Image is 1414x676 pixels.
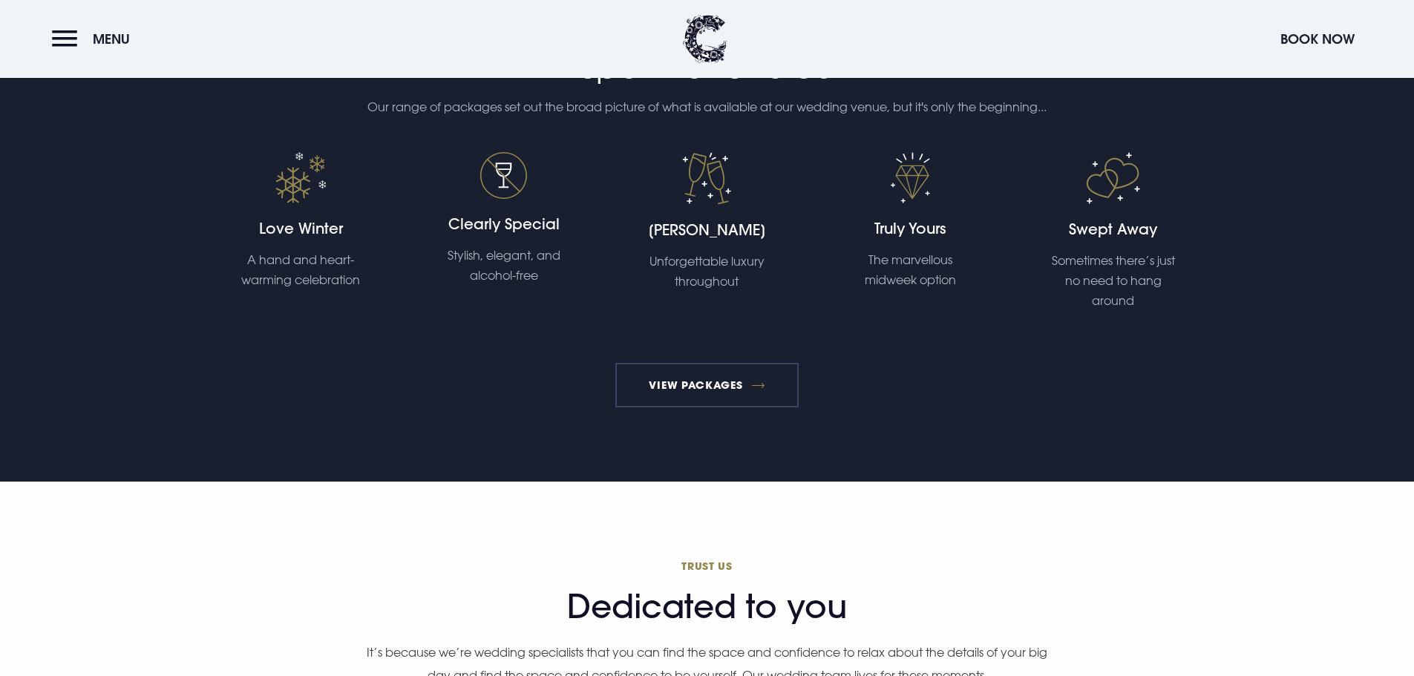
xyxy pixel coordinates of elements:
button: Menu [52,23,137,55]
img: Wedding icon 3 [1086,152,1140,204]
h4: Truly Yours [834,218,985,239]
img: Clandeboye Lodge [683,15,727,63]
button: Book Now [1273,23,1362,55]
p: Stylish, elegant, and alcohol-free [437,246,571,286]
img: Wedding icon 5 [480,152,527,199]
h4: Clearly Special [428,214,579,234]
span: Menu [93,30,130,47]
p: A hand and heart-warming celebration [234,250,367,290]
h4: Swept Away [1038,219,1188,240]
span: Trust us [366,559,1049,573]
p: The marvellous midweek option [843,250,977,290]
h4: Love Winter [226,218,376,239]
img: Wedding icon 1 [682,152,731,205]
img: Wedding icon 2 [891,152,930,203]
img: Wedding icon 4 [275,152,327,203]
h4: [PERSON_NAME] [632,220,782,240]
p: Unforgettable luxury throughout [640,252,773,292]
p: Sometimes there’s just no need to hang around [1047,251,1180,312]
p: Our range of packages set out the broad picture of what is available at our wedding venue, but it... [354,96,1061,118]
a: View Packages [615,363,799,407]
h2: Dedicated to you [366,559,1049,626]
